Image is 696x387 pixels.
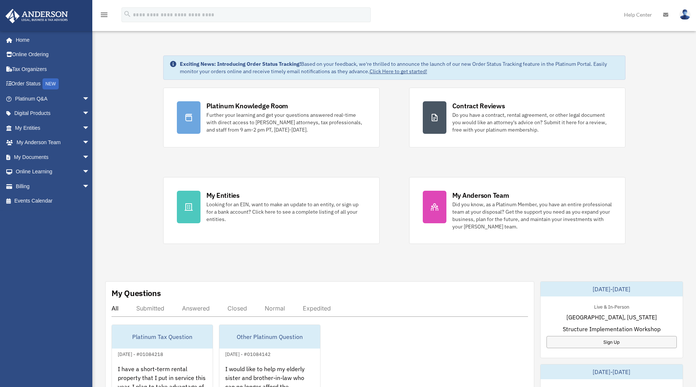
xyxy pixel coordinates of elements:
[5,120,101,135] a: My Entitiesarrow_drop_down
[3,9,70,23] img: Anderson Advisors Platinum Portal
[180,61,301,67] strong: Exciting News: Introducing Order Status Tracking!
[163,88,380,147] a: Platinum Knowledge Room Further your learning and get your questions answered real-time with dire...
[5,47,101,62] a: Online Ordering
[100,10,109,19] i: menu
[82,179,97,194] span: arrow_drop_down
[112,350,169,357] div: [DATE] - #01084218
[82,135,97,150] span: arrow_drop_down
[100,13,109,19] a: menu
[265,305,285,312] div: Normal
[136,305,164,312] div: Submitted
[5,33,97,47] a: Home
[112,288,161,299] div: My Questions
[163,177,380,244] a: My Entities Looking for an EIN, want to make an update to an entity, or sign up for a bank accoun...
[82,150,97,165] span: arrow_drop_down
[452,191,509,200] div: My Anderson Team
[5,135,101,150] a: My Anderson Teamarrow_drop_down
[5,91,101,106] a: Platinum Q&Aarrow_drop_down
[588,302,635,310] div: Live & In-Person
[5,62,101,77] a: Tax Organizers
[42,78,59,89] div: NEW
[219,325,320,349] div: Other Platinum Question
[206,101,288,111] div: Platinum Knowledge Room
[82,120,97,136] span: arrow_drop_down
[409,88,625,147] a: Contract Reviews Do you have a contract, rental agreement, or other legal document you would like...
[227,305,247,312] div: Closed
[182,305,210,312] div: Answered
[82,91,97,106] span: arrow_drop_down
[563,325,661,333] span: Structure Implementation Workshop
[5,164,101,179] a: Online Learningarrow_drop_down
[409,177,625,244] a: My Anderson Team Did you know, as a Platinum Member, you have an entire professional team at your...
[206,111,366,133] div: Further your learning and get your questions answered real-time with direct access to [PERSON_NAM...
[679,9,690,20] img: User Pic
[541,282,683,296] div: [DATE]-[DATE]
[566,313,657,322] span: [GEOGRAPHIC_DATA], [US_STATE]
[452,101,505,111] div: Contract Reviews
[219,350,277,357] div: [DATE] - #01084142
[206,201,366,223] div: Looking for an EIN, want to make an update to an entity, or sign up for a bank account? Click her...
[452,111,612,133] div: Do you have a contract, rental agreement, or other legal document you would like an attorney's ad...
[546,336,677,348] a: Sign Up
[206,191,240,200] div: My Entities
[82,164,97,180] span: arrow_drop_down
[541,364,683,379] div: [DATE]-[DATE]
[5,179,101,194] a: Billingarrow_drop_down
[303,305,331,312] div: Expedited
[5,150,101,164] a: My Documentsarrow_drop_down
[82,106,97,121] span: arrow_drop_down
[5,194,101,208] a: Events Calendar
[370,68,427,75] a: Click Here to get started!
[112,325,213,349] div: Platinum Tax Question
[5,77,101,92] a: Order StatusNEW
[452,201,612,230] div: Did you know, as a Platinum Member, you have an entire professional team at your disposal? Get th...
[112,305,119,312] div: All
[123,10,131,18] i: search
[5,106,101,121] a: Digital Productsarrow_drop_down
[180,60,619,75] div: Based on your feedback, we're thrilled to announce the launch of our new Order Status Tracking fe...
